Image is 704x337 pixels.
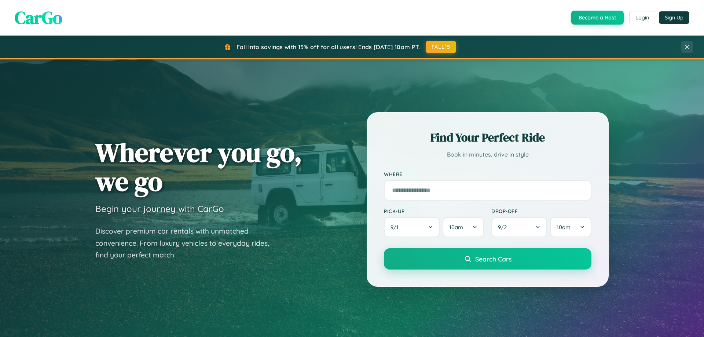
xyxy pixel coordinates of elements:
[95,138,302,196] h1: Wherever you go, we go
[491,217,547,237] button: 9/2
[384,171,591,177] label: Where
[390,224,402,231] span: 9 / 1
[95,225,279,261] p: Discover premium car rentals with unmatched convenience. From luxury vehicles to everyday rides, ...
[384,149,591,160] p: Book in minutes, drive in style
[550,217,591,237] button: 10am
[384,129,591,146] h2: Find Your Perfect Ride
[571,11,624,25] button: Become a Host
[629,11,655,24] button: Login
[491,208,591,214] label: Drop-off
[475,255,511,263] span: Search Cars
[498,224,510,231] span: 9 / 2
[15,6,62,30] span: CarGo
[236,43,420,51] span: Fall into savings with 15% off for all users! Ends [DATE] 10am PT.
[426,41,456,53] button: FALL15
[384,248,591,270] button: Search Cars
[95,203,224,214] h3: Begin your journey with CarGo
[449,224,463,231] span: 10am
[443,217,484,237] button: 10am
[557,224,571,231] span: 10am
[659,11,689,24] button: Sign Up
[384,208,484,214] label: Pick-up
[384,217,440,237] button: 9/1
